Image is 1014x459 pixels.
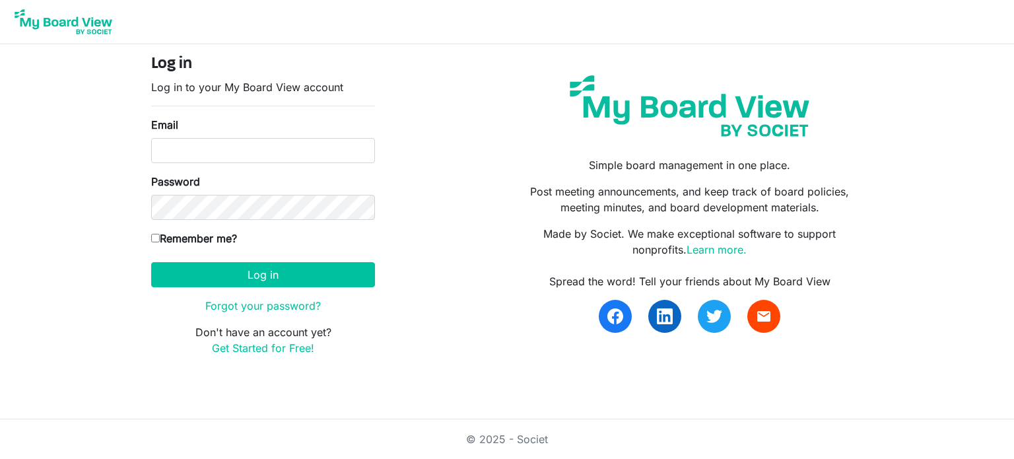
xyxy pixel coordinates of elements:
[517,157,863,173] p: Simple board management in one place.
[151,230,237,246] label: Remember me?
[756,308,772,324] span: email
[517,273,863,289] div: Spread the word! Tell your friends about My Board View
[657,308,673,324] img: linkedin.svg
[466,433,548,446] a: © 2025 - Societ
[517,226,863,258] p: Made by Societ. We make exceptional software to support nonprofits.
[747,300,780,333] a: email
[151,117,178,133] label: Email
[11,5,116,38] img: My Board View Logo
[151,174,200,190] label: Password
[607,308,623,324] img: facebook.svg
[212,341,314,355] a: Get Started for Free!
[151,234,160,242] input: Remember me?
[517,184,863,215] p: Post meeting announcements, and keep track of board policies, meeting minutes, and board developm...
[560,65,819,147] img: my-board-view-societ.svg
[205,299,321,312] a: Forgot your password?
[151,55,375,74] h4: Log in
[151,324,375,356] p: Don't have an account yet?
[687,243,747,256] a: Learn more.
[151,262,375,287] button: Log in
[151,79,375,95] p: Log in to your My Board View account
[706,308,722,324] img: twitter.svg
